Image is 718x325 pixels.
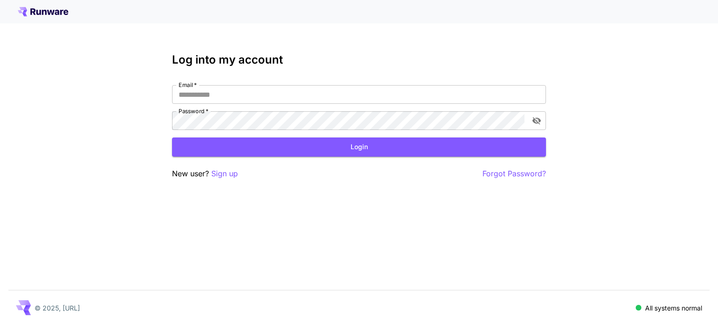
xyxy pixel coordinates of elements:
[172,137,546,157] button: Login
[211,168,238,180] button: Sign up
[645,303,702,313] p: All systems normal
[482,168,546,180] button: Forgot Password?
[528,112,545,129] button: toggle password visibility
[172,53,546,66] h3: Log into my account
[179,81,197,89] label: Email
[172,168,238,180] p: New user?
[179,107,208,115] label: Password
[35,303,80,313] p: © 2025, [URL]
